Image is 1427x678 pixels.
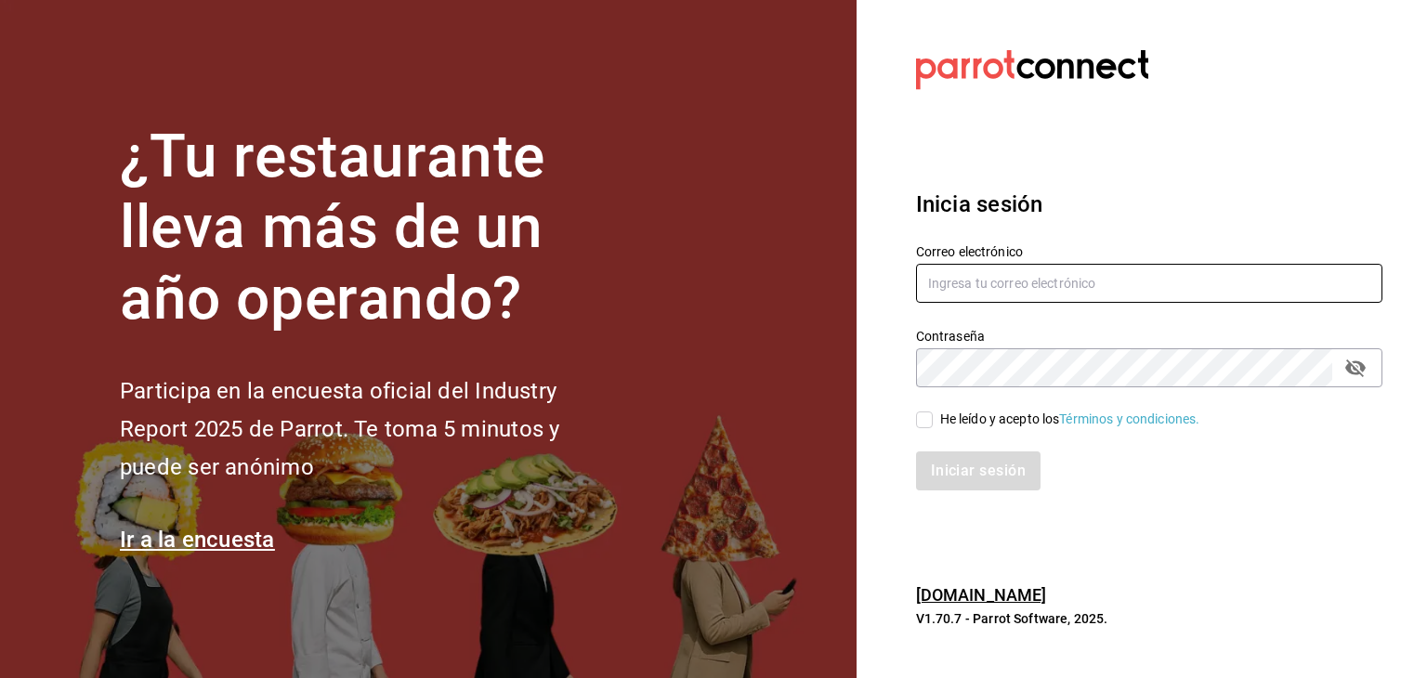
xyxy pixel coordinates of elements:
[1340,352,1371,384] button: passwordField
[916,585,1047,605] a: [DOMAIN_NAME]
[916,188,1382,221] h3: Inicia sesión
[940,410,1200,429] div: He leído y acepto los
[120,122,622,335] h1: ¿Tu restaurante lleva más de un año operando?
[916,329,1382,342] label: Contraseña
[916,244,1382,257] label: Correo electrónico
[1059,411,1199,426] a: Términos y condiciones.
[916,609,1382,628] p: V1.70.7 - Parrot Software, 2025.
[120,372,622,486] h2: Participa en la encuesta oficial del Industry Report 2025 de Parrot. Te toma 5 minutos y puede se...
[120,527,275,553] a: Ir a la encuesta
[916,264,1382,303] input: Ingresa tu correo electrónico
